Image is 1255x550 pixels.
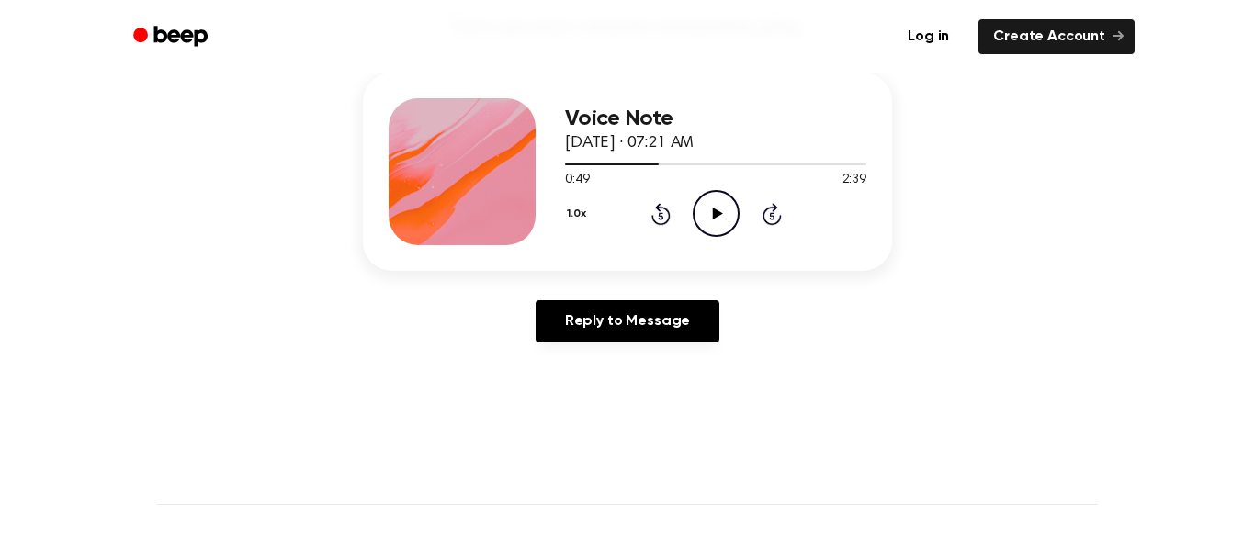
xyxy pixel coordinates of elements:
button: 1.0x [565,198,593,230]
a: Log in [889,16,967,58]
span: [DATE] · 07:21 AM [565,135,694,152]
span: 0:49 [565,171,589,190]
a: Create Account [978,19,1135,54]
span: 2:39 [842,171,866,190]
a: Beep [120,19,224,55]
h3: Voice Note [565,107,866,131]
a: Reply to Message [536,300,719,342]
